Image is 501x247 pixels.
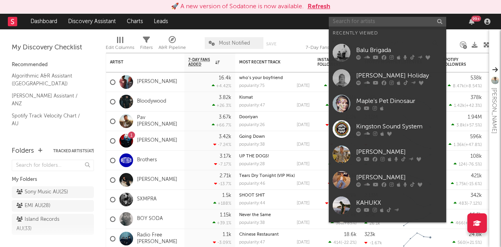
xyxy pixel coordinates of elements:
div: popularity: 47 [239,240,265,245]
div: -3.09 % [213,240,231,245]
a: Kingston Sound System [329,116,446,142]
div: Tears Dry Tonight (VIP Mix) [239,174,310,178]
div: 3.17k [220,154,231,159]
div: UP THE DOGS! [239,154,310,159]
div: Filters [140,43,153,52]
span: +57.5 % [466,123,481,128]
a: Brothers [137,157,157,164]
div: popularity: 28 [239,162,265,166]
button: Save [266,42,276,46]
button: Refresh [308,2,330,11]
a: EMI AU(28) [12,200,94,212]
div: ( ) [328,162,357,167]
div: +188 % [213,201,231,206]
div: ( ) [454,201,482,206]
div: SHOOT SHIT [239,193,310,198]
a: [PERSON_NAME] [137,177,177,183]
div: ( ) [454,162,482,167]
a: Island Records AU(33) [12,214,94,235]
span: -7.12 % [468,202,481,206]
a: Maple's Pet Dinosaur [329,91,446,116]
span: 1.42k [454,104,465,108]
div: Artist [110,60,169,65]
div: popularity: 44 [239,201,265,206]
a: [PERSON_NAME] [137,79,177,85]
div: [DATE] [297,84,310,88]
span: -15.6 % [467,182,481,186]
div: Filters [140,33,153,56]
div: [DATE] [297,162,310,166]
div: [PERSON_NAME] [489,88,499,133]
div: -7.24 % [213,142,231,147]
div: ( ) [449,103,482,108]
div: 24.8k [469,232,482,237]
a: UP THE DOGS! [239,154,269,159]
a: BOY SODA [137,216,163,222]
div: Spotify Followers [443,58,470,67]
span: Most Notified [219,41,250,46]
span: +47.8 % [465,143,481,147]
div: 1.94M [468,115,482,120]
div: Kingston Sound System [356,122,442,132]
button: 99+ [469,18,474,25]
div: ( ) [449,142,482,147]
a: [PERSON_NAME] [329,167,446,193]
div: +4.42 % [212,83,231,88]
div: Island Records AU ( 33 ) [16,215,72,234]
div: Kismat [239,96,310,100]
div: 3.82k [219,95,231,100]
div: ( ) [448,83,482,88]
div: ( ) [452,240,482,245]
div: Recently Viewed [333,29,442,38]
div: 3.67k [219,115,231,120]
div: 538k [470,76,482,81]
div: [DATE] [297,201,310,206]
div: Most Recent Track [239,60,298,65]
div: Balu Brigada [356,46,442,55]
div: Maple's Pet Dinosaur [356,97,442,106]
a: Discovery Assistant [63,14,121,29]
a: [PERSON_NAME] Holiday [329,65,446,91]
span: 8.47k [453,84,464,88]
div: ( ) [451,181,482,186]
a: Dashboard [25,14,63,29]
a: Algorithmic A&R Assistant ([GEOGRAPHIC_DATA]) [12,72,86,88]
div: ( ) [331,220,357,225]
div: Going Down [239,135,310,139]
a: Chinese Restaurant [239,233,279,237]
a: [PERSON_NAME] [137,137,177,144]
div: 26.1k [364,221,380,226]
div: ( ) [325,201,357,206]
div: -13.7 % [214,181,231,186]
a: Going Down [239,135,265,139]
div: popularity: 47 [239,103,265,108]
span: -76.5 % [467,162,481,167]
span: 1.36k [454,143,464,147]
div: 99 + [471,16,481,22]
div: [DATE] [297,240,310,245]
div: [PERSON_NAME] [356,173,442,182]
span: +85 % [344,221,355,225]
span: 414 [333,241,341,245]
a: Sony Music AU(25) [12,186,94,198]
div: KAHUKX [356,198,442,208]
div: Edit Columns [106,33,134,56]
div: 7-Day Fans Added (7-Day Fans Added) [306,43,364,52]
div: 1.15k [220,213,231,218]
a: [PERSON_NAME] Assistant / ANZ [12,92,86,108]
div: popularity: 46 [239,182,265,186]
div: ( ) [326,123,357,128]
div: 342k [470,193,482,198]
span: +42.3 % [466,104,481,108]
div: 7-Day Fans Added (7-Day Fans Added) [306,33,364,56]
a: SHOOT SHIT [239,193,265,198]
a: SXMPRA [137,196,157,203]
a: Pav [PERSON_NAME] [137,115,180,128]
div: Edit Columns [106,43,134,52]
a: Dooriyan [239,115,258,119]
div: [DATE] [297,221,310,225]
div: 16.4k [219,76,231,81]
div: popularity: 75 [239,84,265,88]
div: ( ) [451,123,482,128]
span: -22.2 % [342,241,355,245]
